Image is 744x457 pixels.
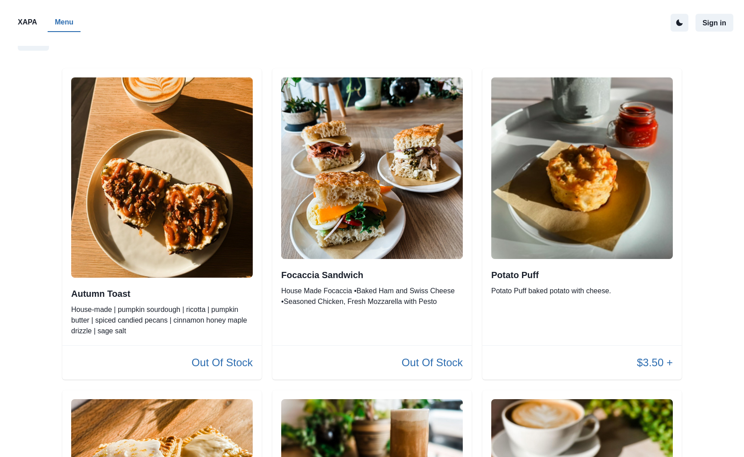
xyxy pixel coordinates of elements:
[281,286,463,307] p: House Made Focaccia •Baked Ham and Swiss Cheese •Seasoned Chicken, Fresh Mozzarella with Pesto
[482,69,682,380] div: Potato PuffPotato Puff baked potato with cheese.$3.50 +
[695,14,733,32] button: Sign in
[491,270,673,280] h2: Potato Puff
[18,17,37,28] p: XAPA
[281,77,463,259] img: original.jpeg
[71,288,253,299] h2: Autumn Toast
[71,77,253,278] img: original.jpeg
[491,286,673,296] p: Potato Puff baked potato with cheese.
[192,355,253,371] p: Out Of Stock
[71,304,253,336] p: House-made | pumpkin sourdough | ricotta | pumpkin butter | spiced candied pecans | cinnamon hone...
[62,69,262,380] div: Autumn ToastHouse-made | pumpkin sourdough | ricotta | pumpkin butter | spiced candied pecans | c...
[671,14,688,32] button: active dark theme mode
[272,69,472,380] div: Focaccia SandwichHouse Made Focaccia •Baked Ham and Swiss Cheese •Seasoned Chicken, Fresh Mozzare...
[491,77,673,259] img: original.jpeg
[637,355,673,371] p: $3.50 +
[281,270,463,280] h2: Focaccia Sandwich
[55,17,73,28] p: Menu
[402,355,463,371] p: Out Of Stock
